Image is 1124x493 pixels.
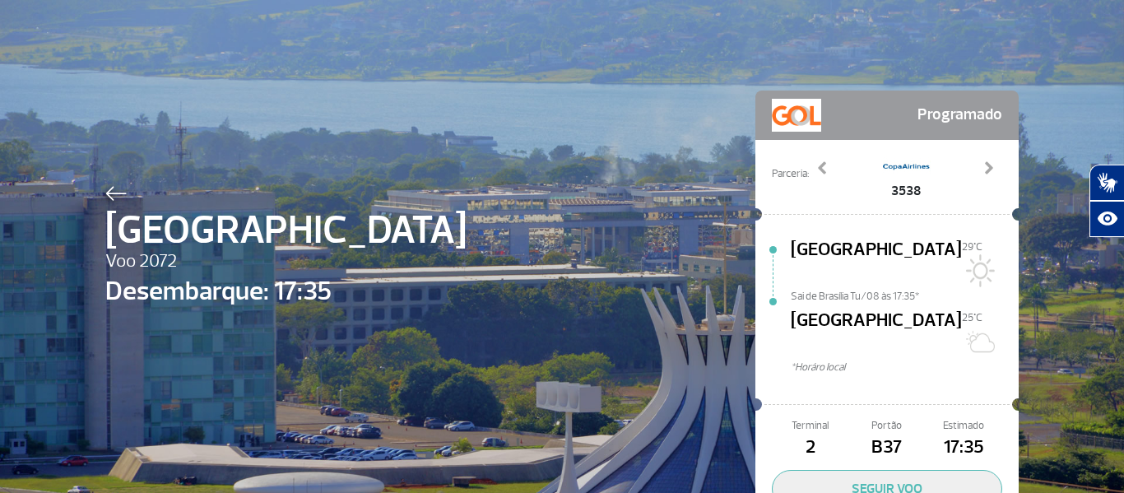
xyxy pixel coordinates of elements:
button: Abrir tradutor de língua de sinais. [1089,165,1124,201]
span: [GEOGRAPHIC_DATA] [791,307,962,360]
span: Terminal [772,418,848,434]
span: [GEOGRAPHIC_DATA] [105,201,467,260]
span: Sai de Brasília Tu/08 às 17:35* [791,289,1019,300]
button: Abrir recursos assistivos. [1089,201,1124,237]
span: Voo 2072 [105,248,467,276]
span: *Horáro local [791,360,1019,375]
span: B37 [848,434,925,462]
span: 17:35 [926,434,1002,462]
span: [GEOGRAPHIC_DATA] [791,236,962,289]
span: Programado [917,99,1002,132]
span: 29°C [962,240,982,253]
span: 3538 [881,181,931,201]
span: 25°C [962,311,982,324]
span: Estimado [926,418,1002,434]
div: Plugin de acessibilidade da Hand Talk. [1089,165,1124,237]
span: Desembarque: 17:35 [105,272,467,311]
img: Sol com muitas nuvens [962,325,995,358]
span: Parceria: [772,166,809,182]
span: 2 [772,434,848,462]
span: Portão [848,418,925,434]
img: Sol [962,254,995,287]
